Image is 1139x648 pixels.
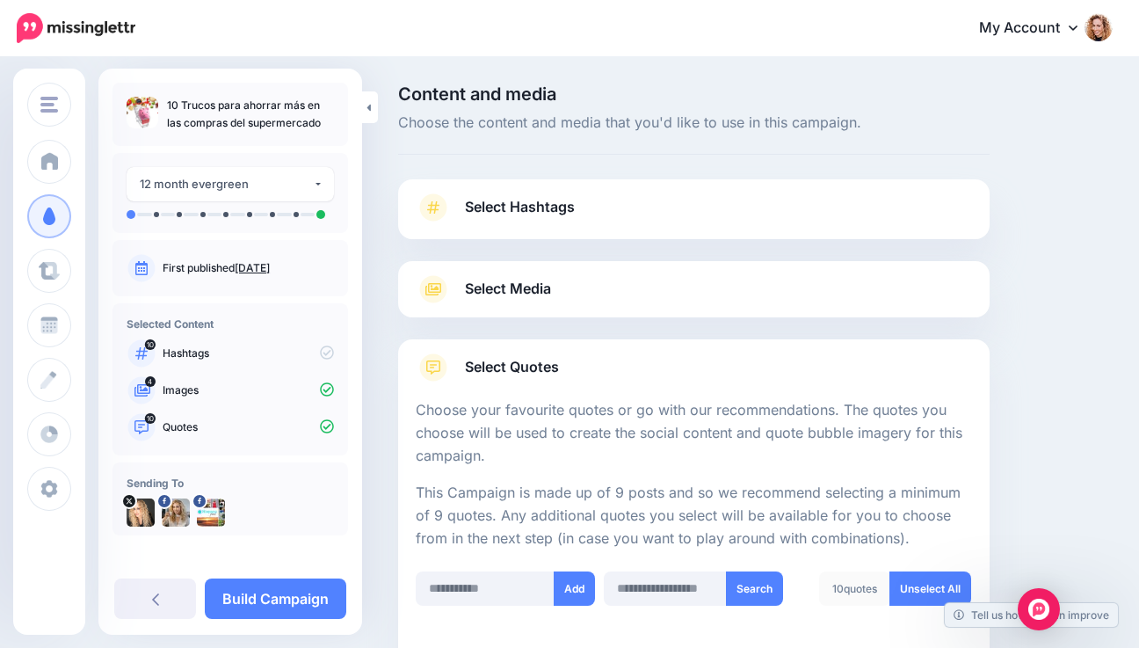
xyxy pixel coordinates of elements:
div: Open Intercom Messenger [1018,588,1060,630]
span: Select Hashtags [465,195,575,219]
span: Choose the content and media that you'd like to use in this campaign. [398,112,990,135]
button: 12 month evergreen [127,167,334,201]
img: VkqFBHNp-19395.jpg [127,499,155,527]
a: Select Hashtags [416,193,972,239]
p: First published [163,260,334,276]
img: 300956291_656264342735230_3286653879521907853_n-bsa28627.jpg [162,499,190,527]
a: Tell us how we can improve [945,603,1118,627]
span: Select Quotes [465,355,559,379]
img: menu.png [40,97,58,113]
p: Quotes [163,419,334,435]
p: Images [163,382,334,398]
div: 12 month evergreen [140,174,313,194]
img: 5820f4ce1e6f700ffef136365012ab05_thumb.jpg [127,97,158,128]
img: 1926909_580113285440684_4717716760286375429_n-bsa32623.jpg [197,499,225,527]
a: Unselect All [889,572,971,606]
a: Select Quotes [416,353,972,399]
h4: Selected Content [127,317,334,331]
span: Content and media [398,85,990,103]
p: Choose your favourite quotes or go with our recommendations. The quotes you choose will be used t... [416,399,972,468]
a: Select Media [416,275,972,303]
img: Missinglettr [17,13,135,43]
span: 10 [832,582,844,595]
span: 10 [145,413,156,424]
span: Select Media [465,277,551,301]
span: 10 [145,339,156,350]
p: 10 Trucos para ahorrar más en las compras del supermercado [167,97,334,132]
p: Hashtags [163,346,334,361]
span: 4 [145,376,156,387]
h4: Sending To [127,477,334,490]
a: [DATE] [235,261,270,274]
button: Search [726,572,783,606]
a: My Account [961,7,1113,50]
button: Add [554,572,595,606]
div: quotes [819,572,890,606]
p: This Campaign is made up of 9 posts and so we recommend selecting a minimum of 9 quotes. Any addi... [416,482,972,550]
